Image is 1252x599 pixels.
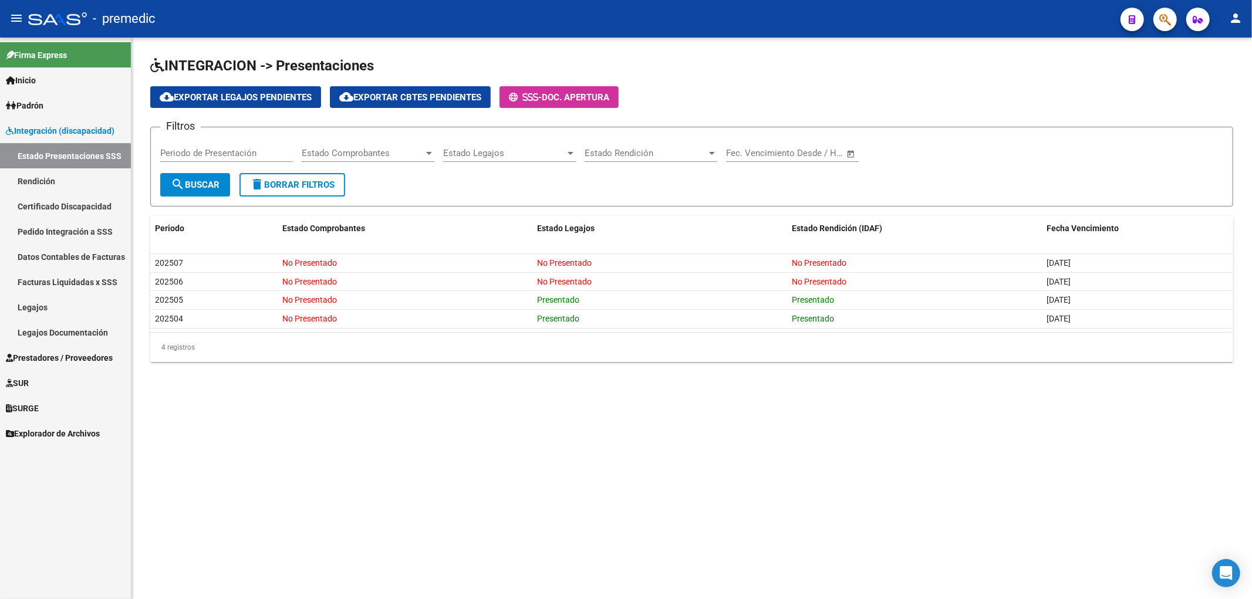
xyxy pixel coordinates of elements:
[160,173,230,197] button: Buscar
[792,224,882,233] span: Estado Rendición (IDAF)
[155,314,183,323] span: 202504
[1047,258,1071,268] span: [DATE]
[282,314,337,323] span: No Presentado
[784,148,841,158] input: Fecha fin
[443,148,565,158] span: Estado Legajos
[6,377,29,390] span: SUR
[155,295,183,304] span: 202505
[155,277,183,286] span: 202506
[160,118,201,134] h3: Filtros
[282,295,337,304] span: No Presentado
[160,92,312,103] span: Exportar Legajos Pendientes
[6,124,114,137] span: Integración (discapacidad)
[537,258,592,268] span: No Presentado
[585,148,707,158] span: Estado Rendición
[150,86,321,108] button: Exportar Legajos Pendientes
[500,86,619,108] button: -Doc. Apertura
[6,49,67,62] span: Firma Express
[160,90,174,104] mat-icon: cloud_download
[6,402,39,415] span: SURGE
[1047,314,1071,323] span: [DATE]
[6,74,36,87] span: Inicio
[330,86,491,108] button: Exportar Cbtes Pendientes
[150,57,374,74] span: INTEGRACION -> Presentaciones
[302,148,424,158] span: Estado Comprobantes
[339,92,481,103] span: Exportar Cbtes Pendientes
[1047,224,1119,233] span: Fecha Vencimiento
[537,314,579,323] span: Presentado
[532,216,787,241] datatable-header-cell: Estado Legajos
[339,90,353,104] mat-icon: cloud_download
[845,147,858,161] button: Open calendar
[282,277,337,286] span: No Presentado
[537,224,595,233] span: Estado Legajos
[282,224,365,233] span: Estado Comprobantes
[1047,295,1071,304] span: [DATE]
[150,216,278,241] datatable-header-cell: Periodo
[6,427,100,440] span: Explorador de Archivos
[155,258,183,268] span: 202507
[1229,11,1243,25] mat-icon: person
[1042,216,1233,241] datatable-header-cell: Fecha Vencimiento
[239,173,345,197] button: Borrar Filtros
[171,177,185,191] mat-icon: search
[155,224,184,233] span: Periodo
[792,295,834,304] span: Presentado
[282,258,337,268] span: No Presentado
[150,333,1233,362] div: 4 registros
[6,351,113,364] span: Prestadores / Proveedores
[250,180,335,190] span: Borrar Filtros
[9,11,23,25] mat-icon: menu
[792,258,846,268] span: No Presentado
[278,216,532,241] datatable-header-cell: Estado Comprobantes
[6,99,43,112] span: Padrón
[509,92,542,103] span: -
[537,295,579,304] span: Presentado
[93,6,156,32] span: - premedic
[537,277,592,286] span: No Presentado
[792,314,834,323] span: Presentado
[542,92,609,103] span: Doc. Apertura
[1212,559,1240,587] div: Open Intercom Messenger
[726,148,774,158] input: Fecha inicio
[792,277,846,286] span: No Presentado
[787,216,1042,241] datatable-header-cell: Estado Rendición (IDAF)
[171,180,220,190] span: Buscar
[250,177,264,191] mat-icon: delete
[1047,277,1071,286] span: [DATE]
